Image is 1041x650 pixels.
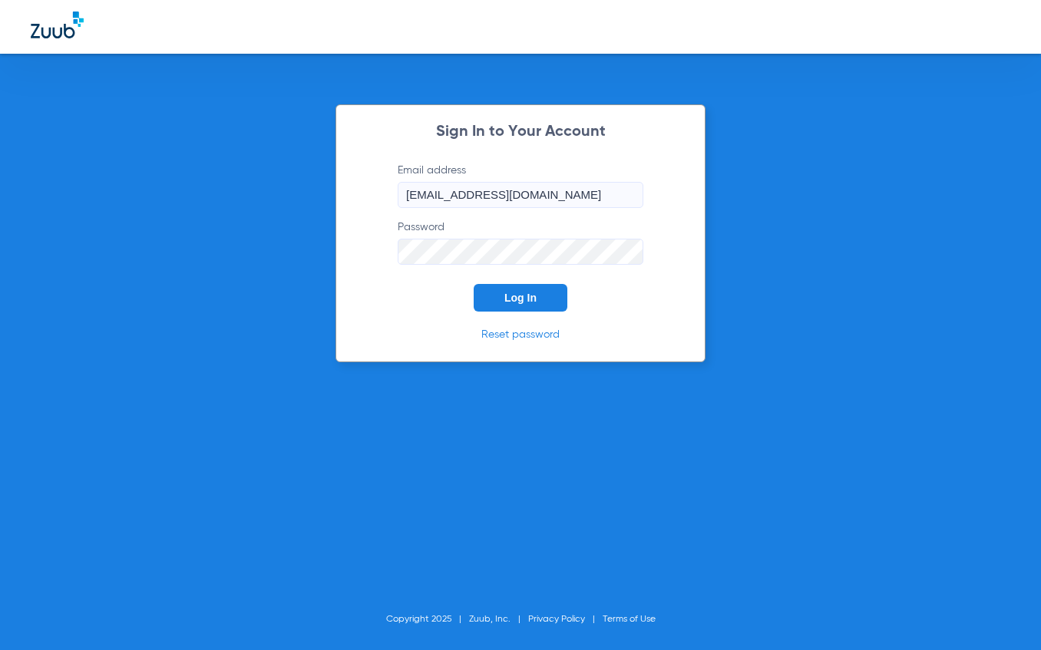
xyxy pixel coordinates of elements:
[528,615,585,624] a: Privacy Policy
[504,292,537,304] span: Log In
[31,12,84,38] img: Zuub Logo
[603,615,656,624] a: Terms of Use
[398,163,643,208] label: Email address
[469,612,528,627] li: Zuub, Inc.
[375,124,666,140] h2: Sign In to Your Account
[481,329,560,340] a: Reset password
[398,182,643,208] input: Email address
[398,219,643,265] label: Password
[474,284,567,312] button: Log In
[386,612,469,627] li: Copyright 2025
[398,239,643,265] input: Password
